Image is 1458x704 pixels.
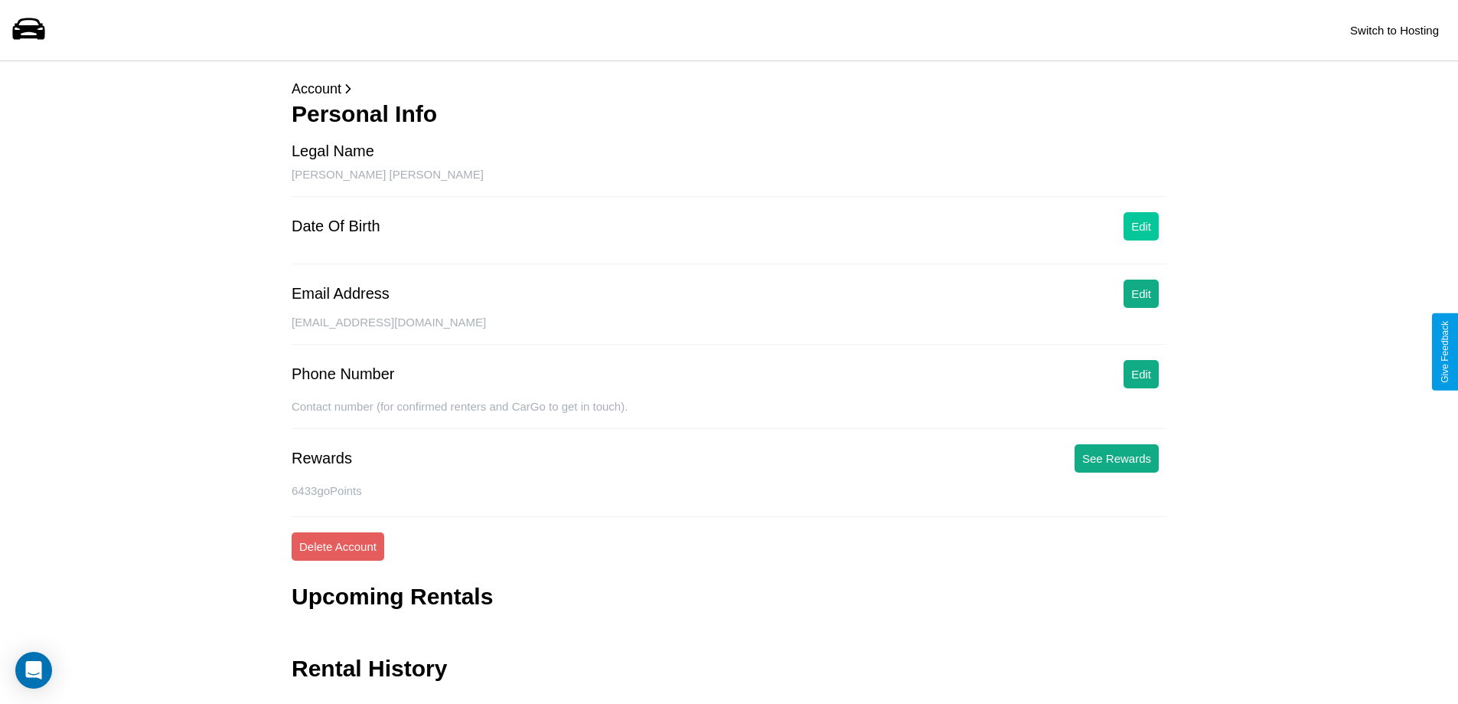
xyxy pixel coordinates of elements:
[292,77,1166,101] p: Account
[292,656,447,682] h3: Rental History
[292,480,1166,501] p: 6433 goPoints
[292,450,352,467] div: Rewards
[292,101,1166,127] h3: Personal Info
[292,584,493,610] h3: Upcoming Rentals
[292,285,390,303] div: Email Address
[15,652,52,689] div: Open Intercom Messenger
[292,365,395,383] div: Phone Number
[292,142,374,160] div: Legal Name
[292,168,1166,197] div: [PERSON_NAME] [PERSON_NAME]
[292,400,1166,429] div: Contact number (for confirmed renters and CarGo to get in touch).
[1124,360,1159,388] button: Edit
[1342,16,1447,44] button: Switch to Hosting
[1075,444,1159,473] button: See Rewards
[1440,321,1450,383] div: Give Feedback
[1124,212,1159,241] button: Edit
[292,316,1166,345] div: [EMAIL_ADDRESS][DOMAIN_NAME]
[292,218,380,235] div: Date Of Birth
[1124,280,1159,308] button: Edit
[292,532,384,561] button: Delete Account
